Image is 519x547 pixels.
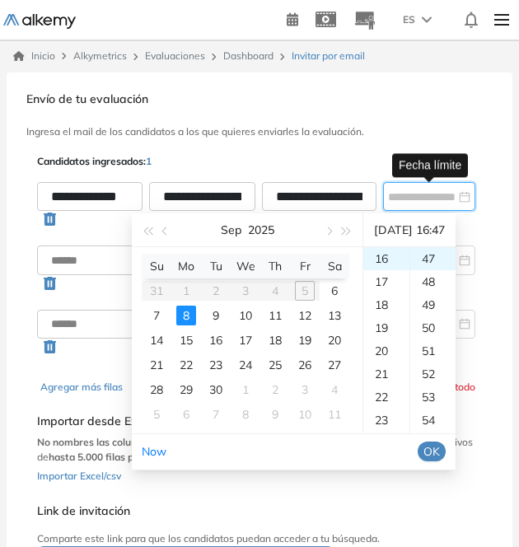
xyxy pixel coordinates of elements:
td: 2025-09-26 [290,353,320,377]
td: 2025-10-06 [171,402,201,427]
div: 10 [295,404,315,424]
div: 24 [236,355,255,375]
div: Fecha límite [392,153,468,177]
td: 2025-09-13 [320,303,349,328]
td: 2025-09-10 [231,303,260,328]
div: 11 [265,306,285,325]
span: OK [423,442,440,461]
td: 2025-09-23 [201,353,231,377]
td: 2025-10-05 [142,402,171,427]
p: Candidatos ingresados: [37,154,152,169]
div: 7 [206,404,226,424]
div: 9 [206,306,226,325]
div: 28 [147,380,166,400]
td: 2025-09-18 [260,328,290,353]
td: 2025-09-25 [260,353,290,377]
div: 18 [265,330,285,350]
th: Sa [320,254,349,278]
td: 2025-09-15 [171,328,201,353]
div: 20 [363,339,409,362]
div: 18 [363,293,409,316]
div: 29 [176,380,196,400]
td: 2025-09-22 [171,353,201,377]
h5: Link de invitación [37,504,482,518]
div: 17 [236,330,255,350]
td: 2025-09-16 [201,328,231,353]
td: 2025-10-08 [231,402,260,427]
div: 16 [363,247,409,270]
div: 54 [410,409,456,432]
div: 16 [206,330,226,350]
span: Importar Excel/csv [37,470,121,482]
div: 15 [176,330,196,350]
div: 26 [295,355,315,375]
button: Agregar más filas [40,380,123,395]
button: Importar Excel/csv [37,465,121,484]
img: arrow [422,16,432,23]
div: 6 [325,281,344,301]
h3: Envío de tu evaluación [26,92,493,106]
div: 30 [206,380,226,400]
td: 2025-09-30 [201,377,231,402]
h5: Importar desde Excel o CSV [37,414,482,428]
th: We [231,254,260,278]
div: 12 [295,306,315,325]
b: No nombres las columnas [37,436,157,448]
td: 2025-10-11 [320,402,349,427]
div: 51 [410,339,456,362]
div: 3 [295,380,315,400]
div: 20 [325,330,344,350]
div: 6 [176,404,196,424]
td: 2025-09-20 [320,328,349,353]
b: hasta 5.000 filas por vez [49,451,162,463]
div: 13 [325,306,344,325]
div: 2 [265,380,285,400]
td: 2025-09-11 [260,303,290,328]
div: 7 [147,306,166,325]
div: 1 [236,380,255,400]
div: 23 [363,409,409,432]
div: 10 [236,306,255,325]
td: 2025-09-19 [290,328,320,353]
div: 8 [236,404,255,424]
div: 21 [363,362,409,386]
button: OK [418,442,446,461]
div: 22 [176,355,196,375]
div: 47 [410,247,456,270]
td: 2025-09-14 [142,328,171,353]
div: 4 [325,380,344,400]
div: 17 [363,270,409,293]
th: Fr [290,254,320,278]
th: Mo [171,254,201,278]
a: Now [142,444,166,459]
div: 49 [410,293,456,316]
td: 2025-10-09 [260,402,290,427]
div: 27 [325,355,344,375]
td: 2025-10-01 [231,377,260,402]
td: 2025-09-08 [171,303,201,328]
td: 2025-09-07 [142,303,171,328]
h3: Ingresa el mail de los candidatos a los que quieres enviarles la evaluación. [26,126,493,138]
td: 2025-09-17 [231,328,260,353]
td: 2025-10-02 [260,377,290,402]
button: 2025 [248,213,274,246]
th: Su [142,254,171,278]
td: 2025-10-10 [290,402,320,427]
div: 23 [206,355,226,375]
a: Inicio [13,49,55,63]
div: 25 [265,355,285,375]
div: 50 [410,316,456,339]
td: 2025-09-09 [201,303,231,328]
td: 2025-10-03 [290,377,320,402]
img: Menu [488,3,516,36]
a: Dashboard [223,49,274,62]
td: 2025-09-28 [142,377,171,402]
div: [DATE] 16:47 [370,213,449,246]
p: y respeta el orden: . Podrás importar archivos de . Cada evaluación tiene un . [37,435,482,465]
div: 52 [410,362,456,386]
div: 53 [410,386,456,409]
div: 21 [147,355,166,375]
div: 14 [147,330,166,350]
div: 11 [325,404,344,424]
td: 2025-09-24 [231,353,260,377]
